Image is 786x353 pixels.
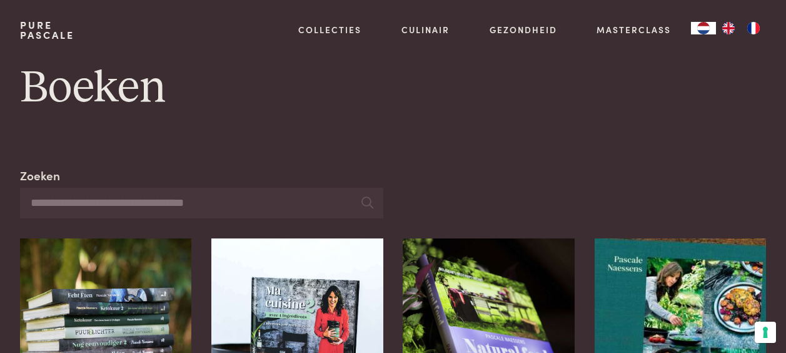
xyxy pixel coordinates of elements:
[20,20,74,40] a: PurePascale
[716,22,741,34] a: EN
[298,23,361,36] a: Collecties
[741,22,766,34] a: FR
[20,166,60,185] label: Zoeken
[401,23,450,36] a: Culinair
[20,60,766,116] h1: Boeken
[716,22,766,34] ul: Language list
[490,23,557,36] a: Gezondheid
[691,22,716,34] a: NL
[755,322,776,343] button: Uw voorkeuren voor toestemming voor trackingtechnologieën
[691,22,766,34] aside: Language selected: Nederlands
[597,23,671,36] a: Masterclass
[691,22,716,34] div: Language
